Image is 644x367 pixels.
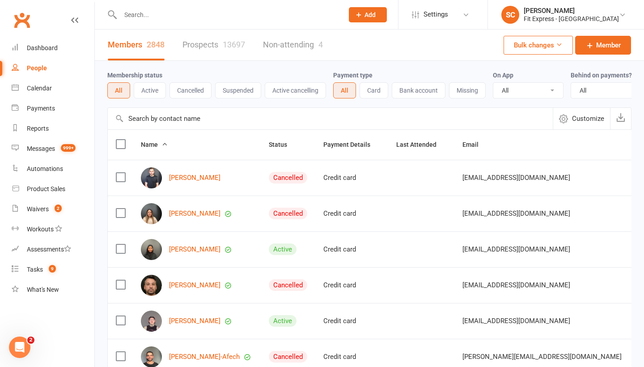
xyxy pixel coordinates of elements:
div: Reports [27,125,49,132]
a: Payments [12,98,94,119]
div: SC [501,6,519,24]
a: Member [575,36,631,55]
div: Payments [27,105,55,112]
button: Card [360,82,388,98]
a: Waivers 2 [12,199,94,219]
div: People [27,64,47,72]
span: 2 [55,205,62,212]
div: 2848 [147,40,165,49]
a: Reports [12,119,94,139]
a: Members2848 [108,30,165,60]
a: What's New [12,280,94,300]
button: Bulk changes [504,36,573,55]
div: Cancelled [269,279,307,291]
div: Cancelled [269,172,307,183]
div: Product Sales [27,185,65,192]
input: Search by contact name [108,108,553,129]
button: Active cancelling [265,82,326,98]
span: Email [462,141,488,148]
button: Customize [553,108,610,129]
span: Member [596,40,621,51]
div: Credit card [323,353,380,361]
button: Email [462,139,488,150]
a: [PERSON_NAME] [169,246,220,253]
div: Workouts [27,226,54,233]
span: Settings [424,4,448,25]
div: Cancelled [269,208,307,219]
div: 13697 [223,40,245,49]
div: Dashboard [27,44,58,51]
span: [EMAIL_ADDRESS][DOMAIN_NAME] [462,169,570,186]
button: Add [349,7,387,22]
a: Non-attending4 [263,30,323,60]
div: 4 [318,40,323,49]
button: Name [141,139,168,150]
a: Product Sales [12,179,94,199]
label: Membership status [107,72,162,79]
div: Credit card [323,282,380,289]
a: [PERSON_NAME] [169,210,220,218]
span: [EMAIL_ADDRESS][DOMAIN_NAME] [462,205,570,222]
div: Active [269,243,297,255]
a: Dashboard [12,38,94,58]
button: Status [269,139,297,150]
button: Suspended [215,82,261,98]
span: 2 [27,337,34,344]
span: Add [364,11,376,18]
button: Active [134,82,166,98]
span: [PERSON_NAME][EMAIL_ADDRESS][DOMAIN_NAME] [462,348,622,365]
a: Automations [12,159,94,179]
span: [EMAIL_ADDRESS][DOMAIN_NAME] [462,277,570,294]
div: Credit card [323,246,380,253]
div: Fit Express - [GEOGRAPHIC_DATA] [524,15,619,23]
a: Assessments [12,239,94,260]
a: Calendar [12,78,94,98]
button: Last Attended [396,139,446,150]
button: Missing [449,82,486,98]
a: Workouts [12,219,94,239]
input: Search... [118,9,337,21]
a: [PERSON_NAME] [169,282,220,289]
div: Assessments [27,246,71,253]
div: Automations [27,165,63,172]
a: Prospects13697 [182,30,245,60]
label: On App [493,72,513,79]
iframe: Intercom live chat [9,337,30,358]
a: Clubworx [11,9,33,31]
a: Messages 999+ [12,139,94,159]
span: Customize [572,113,604,124]
div: Calendar [27,85,52,92]
button: Bank account [392,82,445,98]
div: Credit card [323,174,380,182]
div: [PERSON_NAME] [524,7,619,15]
span: 999+ [61,144,76,152]
div: Messages [27,145,55,152]
div: Cancelled [269,351,307,363]
div: What's New [27,286,59,293]
span: [EMAIL_ADDRESS][DOMAIN_NAME] [462,241,570,258]
a: [PERSON_NAME] [169,317,220,325]
button: All [333,82,356,98]
span: Status [269,141,297,148]
div: Credit card [323,210,380,218]
button: All [107,82,130,98]
label: Behind on payments? [571,72,632,79]
div: Waivers [27,205,49,213]
button: Payment Details [323,139,380,150]
span: Name [141,141,168,148]
span: [EMAIL_ADDRESS][DOMAIN_NAME] [462,312,570,329]
div: Credit card [323,317,380,325]
a: People [12,58,94,78]
span: Last Attended [396,141,446,148]
div: Active [269,315,297,327]
a: [PERSON_NAME] [169,174,220,182]
span: Payment Details [323,141,380,148]
a: Tasks 9 [12,260,94,280]
button: Cancelled [169,82,212,98]
span: 9 [49,265,56,273]
div: Tasks [27,266,43,273]
a: [PERSON_NAME]-Afech [169,353,240,361]
label: Payment type [333,72,373,79]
